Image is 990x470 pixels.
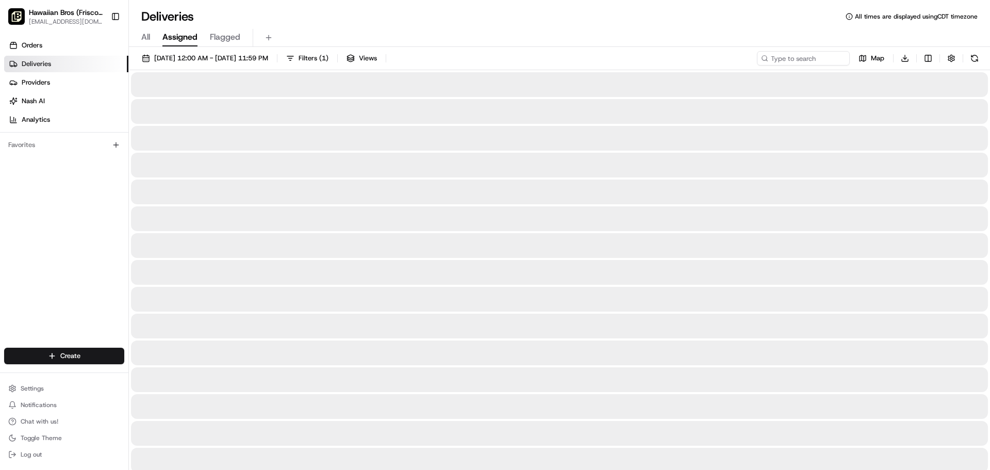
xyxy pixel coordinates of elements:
[4,414,124,429] button: Chat with us!
[854,51,889,66] button: Map
[282,51,333,66] button: Filters(1)
[342,51,382,66] button: Views
[319,54,328,63] span: ( 1 )
[8,8,25,25] img: Hawaiian Bros (Frisco TX_Dallas Pkwy)
[22,115,50,124] span: Analytics
[4,348,124,364] button: Create
[299,54,328,63] span: Filters
[154,54,268,63] span: [DATE] 12:00 AM - [DATE] 11:59 PM
[4,74,128,91] a: Providers
[4,431,124,445] button: Toggle Theme
[4,37,128,54] a: Orders
[21,450,42,459] span: Log out
[29,18,103,26] button: [EMAIL_ADDRESS][DOMAIN_NAME]
[29,7,103,18] button: Hawaiian Bros (Frisco [GEOGRAPHIC_DATA] Pkwy)
[4,137,124,153] div: Favorites
[4,56,128,72] a: Deliveries
[22,78,50,87] span: Providers
[4,447,124,462] button: Log out
[162,31,197,43] span: Assigned
[855,12,978,21] span: All times are displayed using CDT timezone
[141,31,150,43] span: All
[60,351,80,361] span: Create
[210,31,240,43] span: Flagged
[4,381,124,396] button: Settings
[137,51,273,66] button: [DATE] 12:00 AM - [DATE] 11:59 PM
[22,41,42,50] span: Orders
[757,51,850,66] input: Type to search
[4,398,124,412] button: Notifications
[4,93,128,109] a: Nash AI
[4,4,107,29] button: Hawaiian Bros (Frisco TX_Dallas Pkwy)Hawaiian Bros (Frisco [GEOGRAPHIC_DATA] Pkwy)[EMAIL_ADDRESS]...
[21,401,57,409] span: Notifications
[141,8,194,25] h1: Deliveries
[21,434,62,442] span: Toggle Theme
[359,54,377,63] span: Views
[4,111,128,128] a: Analytics
[21,417,58,426] span: Chat with us!
[967,51,982,66] button: Refresh
[22,59,51,69] span: Deliveries
[22,96,45,106] span: Nash AI
[871,54,884,63] span: Map
[21,384,44,393] span: Settings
